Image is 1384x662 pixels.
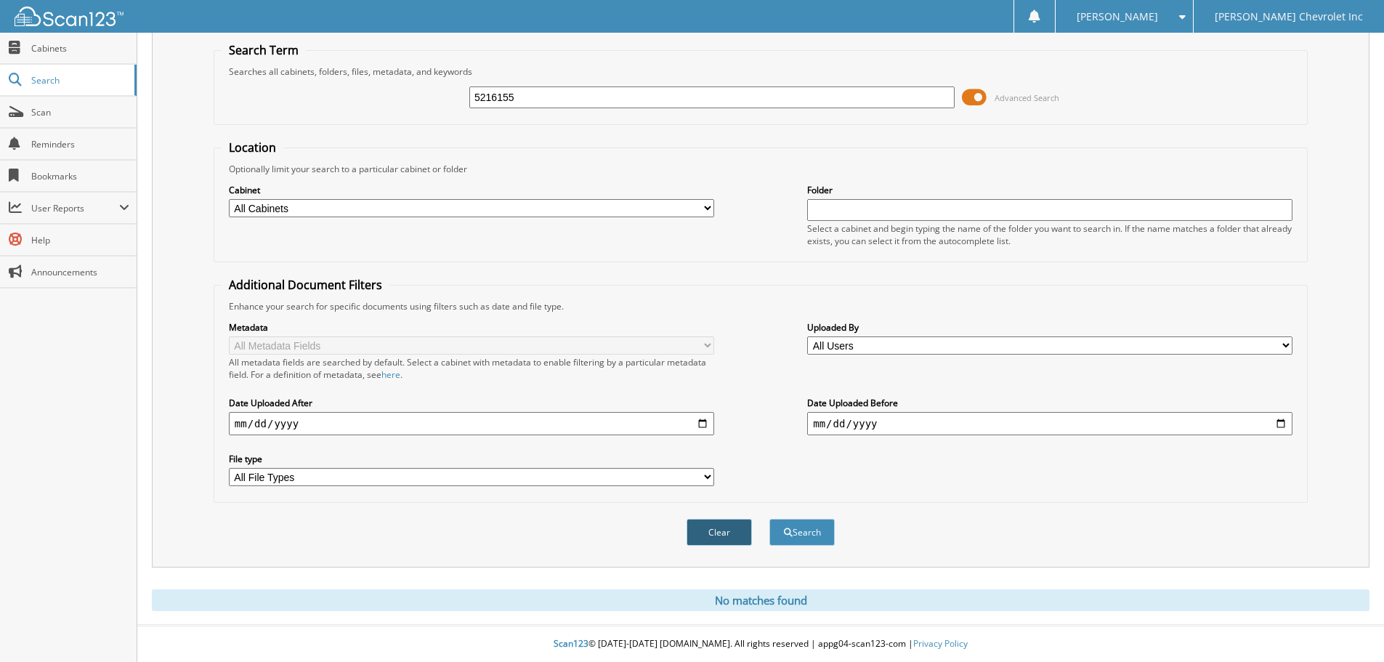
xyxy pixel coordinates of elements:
div: © [DATE]-[DATE] [DOMAIN_NAME]. All rights reserved | appg04-scan123-com | [137,626,1384,662]
button: Clear [687,519,752,546]
label: File type [229,453,714,465]
label: Date Uploaded After [229,397,714,409]
label: Cabinet [229,184,714,196]
legend: Search Term [222,42,306,58]
span: [PERSON_NAME] [1077,12,1158,21]
label: Date Uploaded Before [807,397,1292,409]
div: Searches all cabinets, folders, files, metadata, and keywords [222,65,1300,78]
label: Uploaded By [807,321,1292,334]
span: Scan [31,106,129,118]
legend: Location [222,140,283,156]
span: User Reports [31,202,119,214]
span: Cabinets [31,42,129,55]
button: Search [769,519,835,546]
span: [PERSON_NAME] Chevrolet Inc [1215,12,1363,21]
span: Help [31,234,129,246]
span: Scan123 [554,637,588,650]
div: No matches found [152,589,1369,611]
div: All metadata fields are searched by default. Select a cabinet with metadata to enable filtering b... [229,356,714,381]
label: Metadata [229,321,714,334]
label: Folder [807,184,1292,196]
a: here [381,368,400,381]
span: Advanced Search [995,92,1059,103]
div: Optionally limit your search to a particular cabinet or folder [222,163,1300,175]
a: Privacy Policy [913,637,968,650]
input: end [807,412,1292,435]
span: Announcements [31,266,129,278]
span: Reminders [31,138,129,150]
input: start [229,412,714,435]
div: Enhance your search for specific documents using filters such as date and file type. [222,300,1300,312]
div: Select a cabinet and begin typing the name of the folder you want to search in. If the name match... [807,222,1292,247]
span: Search [31,74,127,86]
span: Bookmarks [31,170,129,182]
legend: Additional Document Filters [222,277,389,293]
iframe: Chat Widget [1311,592,1384,662]
img: scan123-logo-white.svg [15,7,124,26]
